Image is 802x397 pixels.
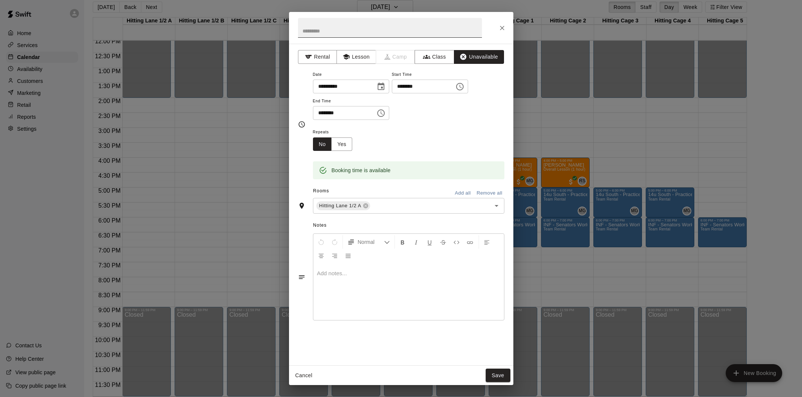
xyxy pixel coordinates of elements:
[376,50,415,64] span: Camps can only be created in the Services page
[374,79,388,94] button: Choose date, selected date is Sep 19, 2025
[328,249,341,262] button: Right Align
[315,249,328,262] button: Center Align
[486,369,510,382] button: Save
[313,137,353,151] div: outlined button group
[423,235,436,249] button: Format Underline
[316,201,371,210] div: Hitting Lane 1/2 A
[342,249,354,262] button: Justify Align
[358,238,384,246] span: Normal
[298,121,305,128] svg: Timing
[464,235,476,249] button: Insert Link
[410,235,422,249] button: Format Italics
[452,79,467,94] button: Choose time, selected time is 4:00 PM
[495,21,509,35] button: Close
[454,50,504,64] button: Unavailable
[313,220,504,232] span: Notes
[475,187,504,199] button: Remove all
[313,188,329,193] span: Rooms
[491,201,502,211] button: Open
[313,137,332,151] button: No
[316,202,365,210] span: Hitting Lane 1/2 A
[313,70,389,80] span: Date
[313,127,359,137] span: Repeats
[298,202,305,210] svg: Rooms
[415,50,454,64] button: Class
[374,106,388,121] button: Choose time, selected time is 6:00 PM
[328,235,341,249] button: Redo
[451,187,475,199] button: Add all
[292,369,316,382] button: Cancel
[331,137,352,151] button: Yes
[392,70,468,80] span: Start Time
[337,50,376,64] button: Lesson
[437,235,449,249] button: Format Strikethrough
[344,235,393,249] button: Formatting Options
[332,164,391,177] div: Booking time is available
[313,96,389,106] span: End Time
[298,50,337,64] button: Rental
[298,273,305,281] svg: Notes
[396,235,409,249] button: Format Bold
[480,235,493,249] button: Left Align
[450,235,463,249] button: Insert Code
[315,235,328,249] button: Undo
